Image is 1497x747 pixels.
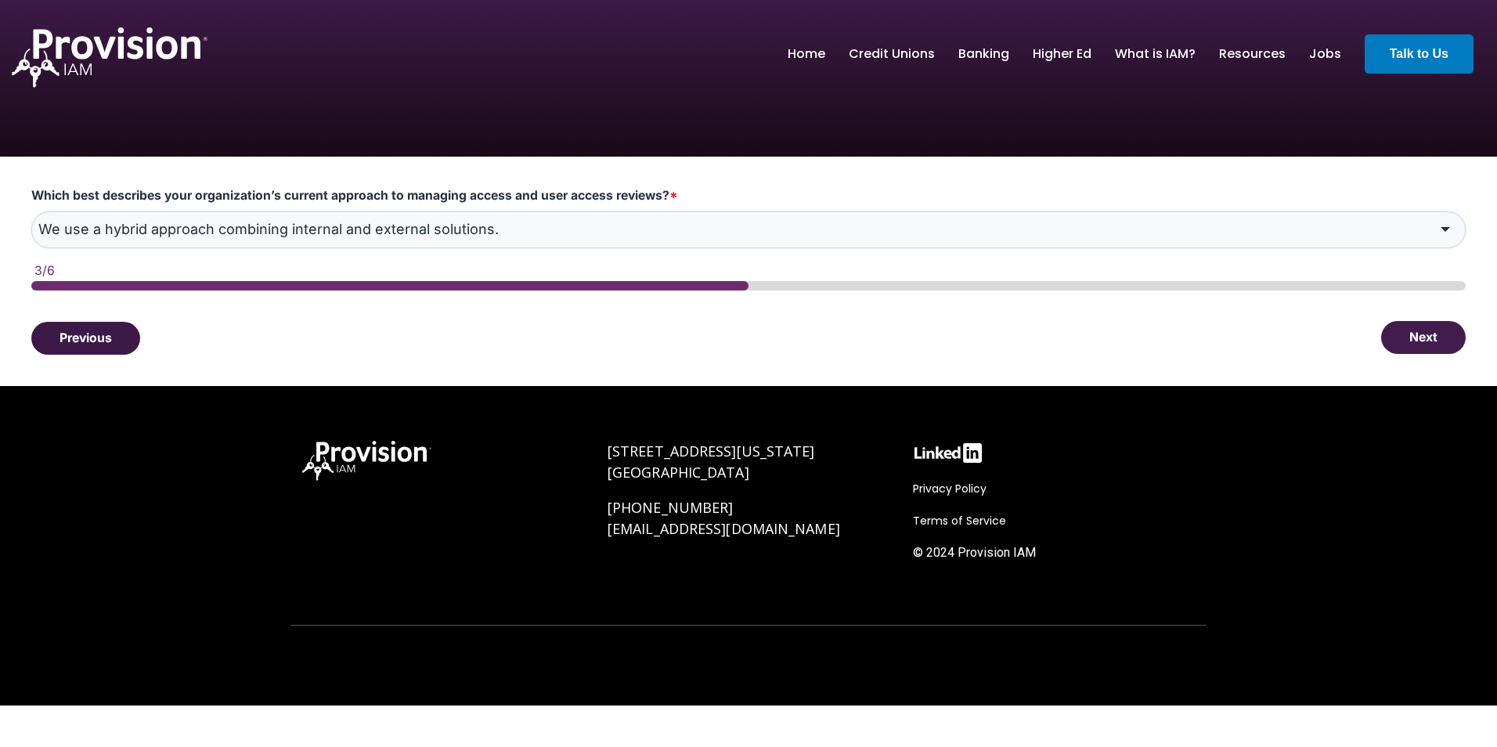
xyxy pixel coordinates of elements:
a: Privacy Policy [913,479,994,498]
a: Jobs [1309,41,1341,67]
span: © 2024 Provision IAM [913,545,1036,560]
button: Next [1381,321,1466,354]
span: Terms of Service [913,513,1006,529]
a: What is IAM? [1115,41,1196,67]
img: ProvisionIAM-Logo-White@3x [302,441,431,481]
span: [STREET_ADDRESS][US_STATE] [608,442,815,460]
img: ProvisionIAM-Logo-White [12,27,207,88]
a: Credit Unions [849,41,935,67]
a: [EMAIL_ADDRESS][DOMAIN_NAME] [608,519,840,538]
span: Which best describes your organization’s current approach to managing access and user access revi... [31,188,669,203]
a: [PHONE_NUMBER] [608,498,733,517]
a: Banking [958,41,1009,67]
button: Previous [31,322,140,355]
strong: Talk to Us [1390,47,1448,60]
nav: menu [776,29,1353,79]
a: Talk to Us [1365,34,1474,74]
a: [STREET_ADDRESS][US_STATE][GEOGRAPHIC_DATA] [608,442,815,482]
a: Terms of Service [913,511,1014,530]
span: [GEOGRAPHIC_DATA] [608,463,749,482]
span: Privacy Policy [913,481,987,496]
div: 3/6 [34,264,1466,278]
img: linkedin [913,441,983,465]
a: Higher Ed [1033,41,1091,67]
div: Navigation Menu [913,479,1195,570]
div: page 3 of 6 [31,281,1466,290]
a: Home [788,41,825,67]
a: Resources [1219,41,1286,67]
